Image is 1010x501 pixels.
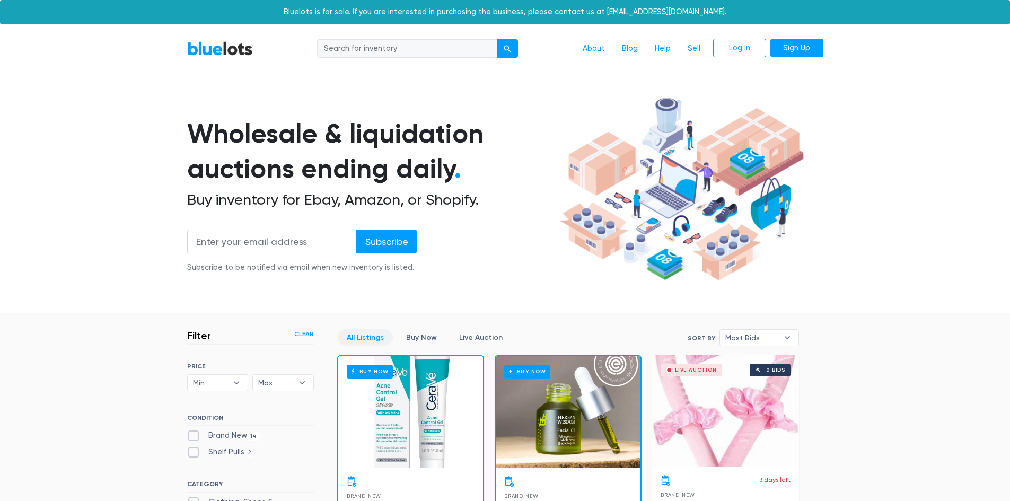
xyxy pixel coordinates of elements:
[187,430,260,442] label: Brand New
[247,432,260,441] span: 14
[187,262,417,274] div: Subscribe to be notified via email when new inventory is listed.
[766,367,785,373] div: 0 bids
[244,449,255,457] span: 2
[338,356,483,468] a: Buy Now
[187,116,556,187] h1: Wholesale & liquidation auctions ending daily
[294,329,314,339] a: Clear
[187,191,556,209] h2: Buy inventory for Ebay, Amazon, or Shopify.
[613,39,646,59] a: Blog
[713,39,766,58] a: Log In
[187,329,211,342] h3: Filter
[356,230,417,253] input: Subscribe
[338,329,393,346] a: All Listings
[187,480,314,492] h6: CATEGORY
[675,367,717,373] div: Live Auction
[450,329,512,346] a: Live Auction
[679,39,709,59] a: Sell
[646,39,679,59] a: Help
[776,330,798,346] b: ▾
[574,39,613,59] a: About
[496,356,640,468] a: Buy Now
[725,330,778,346] span: Most Bids
[504,493,539,499] span: Brand New
[258,375,293,391] span: Max
[652,355,799,467] a: Live Auction 0 bids
[187,41,253,56] a: BlueLots
[397,329,446,346] a: Buy Now
[454,153,461,184] span: .
[187,230,357,253] input: Enter your email address
[347,365,393,378] h6: Buy Now
[291,375,313,391] b: ▾
[661,492,695,498] span: Brand New
[759,475,791,485] p: 3 days left
[504,365,550,378] h6: Buy Now
[187,414,314,426] h6: CONDITION
[187,446,255,458] label: Shelf Pulls
[688,333,715,343] label: Sort By
[225,375,248,391] b: ▾
[347,493,381,499] span: Brand New
[317,39,497,58] input: Search for inventory
[556,93,807,286] img: hero-ee84e7d0318cb26816c560f6b4441b76977f77a177738b4e94f68c95b2b83dbb.png
[770,39,823,58] a: Sign Up
[187,363,314,370] h6: PRICE
[193,375,228,391] span: Min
